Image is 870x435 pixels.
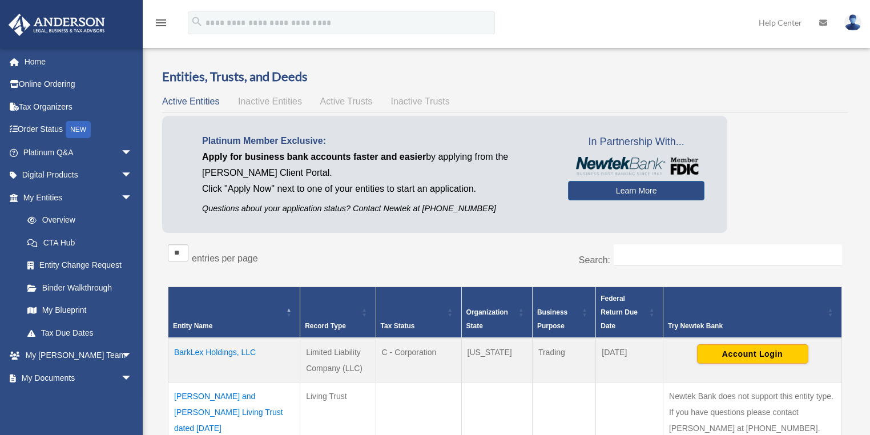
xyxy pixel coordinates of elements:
p: Click "Apply Now" next to one of your entities to start an application. [202,181,551,197]
a: Tax Due Dates [16,321,144,344]
th: Federal Return Due Date: Activate to sort [596,287,663,338]
td: [DATE] [596,338,663,382]
span: arrow_drop_down [121,389,144,413]
a: Platinum Q&Aarrow_drop_down [8,141,150,164]
span: Active Trusts [320,96,373,106]
span: Federal Return Due Date [601,295,638,330]
span: Record Type [305,322,346,330]
i: menu [154,16,168,30]
span: Organization State [466,308,508,330]
td: C - Corporation [376,338,461,382]
button: Account Login [697,344,808,364]
a: Online Learningarrow_drop_down [8,389,150,412]
i: search [191,15,203,28]
span: arrow_drop_down [121,164,144,187]
a: Tax Organizers [8,95,150,118]
span: Inactive Trusts [391,96,450,106]
a: CTA Hub [16,231,144,254]
span: Entity Name [173,322,212,330]
span: arrow_drop_down [121,344,144,368]
a: My Entitiesarrow_drop_down [8,186,144,209]
a: Account Login [697,349,808,358]
a: My [PERSON_NAME] Teamarrow_drop_down [8,344,150,367]
a: My Blueprint [16,299,144,322]
img: User Pic [844,14,861,31]
span: arrow_drop_down [121,366,144,390]
a: Order StatusNEW [8,118,150,142]
p: Platinum Member Exclusive: [202,133,551,149]
div: Try Newtek Bank [668,319,824,333]
td: Limited Liability Company (LLC) [300,338,376,382]
span: Active Entities [162,96,219,106]
a: Digital Productsarrow_drop_down [8,164,150,187]
th: Entity Name: Activate to invert sorting [168,287,300,338]
span: In Partnership With... [568,133,704,151]
a: Home [8,50,150,73]
th: Organization State: Activate to sort [461,287,532,338]
span: Apply for business bank accounts faster and easier [202,152,426,162]
h3: Entities, Trusts, and Deeds [162,68,848,86]
span: Inactive Entities [238,96,302,106]
span: Business Purpose [537,308,567,330]
th: Tax Status: Activate to sort [376,287,461,338]
a: Overview [16,209,138,232]
td: [US_STATE] [461,338,532,382]
a: Online Ordering [8,73,150,96]
label: Search: [579,255,610,265]
th: Try Newtek Bank : Activate to sort [663,287,842,338]
a: Binder Walkthrough [16,276,144,299]
img: NewtekBankLogoSM.png [574,157,699,175]
p: by applying from the [PERSON_NAME] Client Portal. [202,149,551,181]
a: Learn More [568,181,704,200]
span: arrow_drop_down [121,141,144,164]
th: Record Type: Activate to sort [300,287,376,338]
span: Tax Status [381,322,415,330]
a: Entity Change Request [16,254,144,277]
label: entries per page [192,253,258,263]
td: BarkLex Holdings, LLC [168,338,300,382]
td: Trading [532,338,595,382]
div: NEW [66,121,91,138]
a: menu [154,20,168,30]
p: Questions about your application status? Contact Newtek at [PHONE_NUMBER] [202,202,551,216]
span: arrow_drop_down [121,186,144,210]
img: Anderson Advisors Platinum Portal [5,14,108,36]
a: My Documentsarrow_drop_down [8,366,150,389]
th: Business Purpose: Activate to sort [532,287,595,338]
